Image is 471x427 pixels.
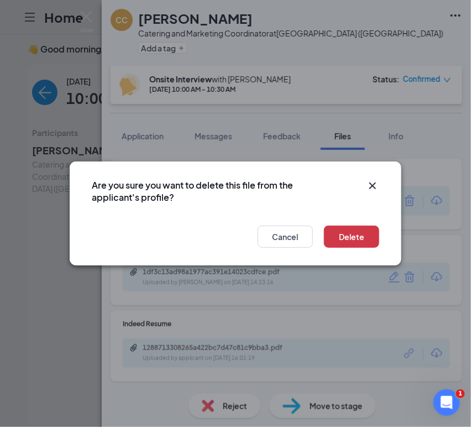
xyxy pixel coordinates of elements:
span: 1 [456,389,465,398]
button: Delete [324,226,379,248]
button: Cancel [258,226,313,248]
button: Close [366,179,379,192]
iframe: Intercom live chat [433,389,460,416]
div: Are you sure you want to delete this file from the applicant's profile? [92,179,359,204]
svg: Cross [366,179,379,192]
